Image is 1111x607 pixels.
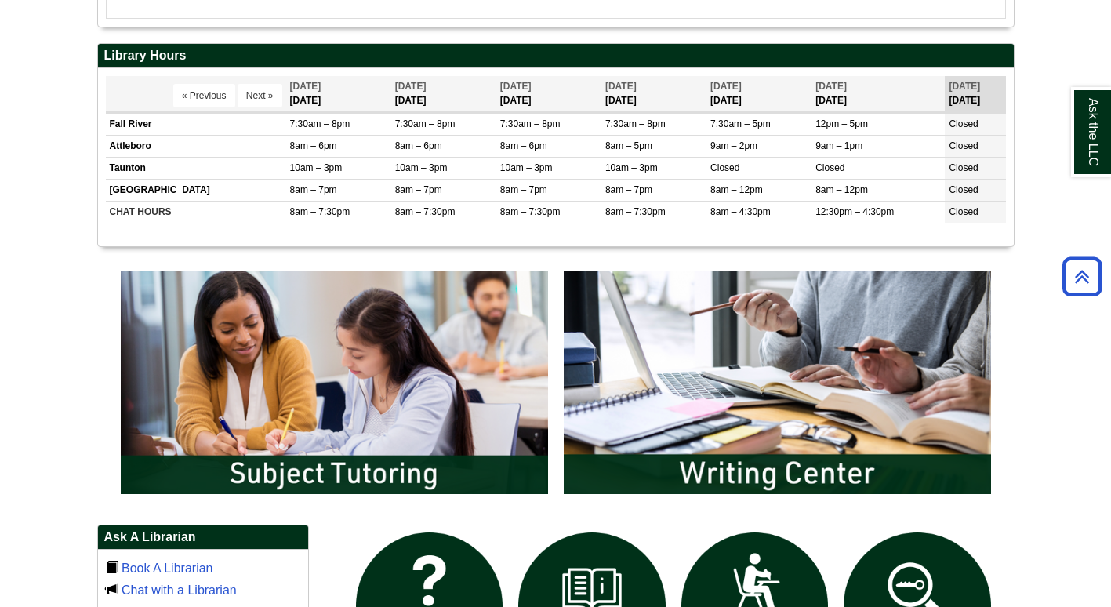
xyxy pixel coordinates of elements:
[949,184,978,195] span: Closed
[286,76,391,111] th: [DATE]
[500,140,547,151] span: 8am – 6pm
[815,184,868,195] span: 8am – 12pm
[710,206,771,217] span: 8am – 4:30pm
[949,162,978,173] span: Closed
[122,583,237,597] a: Chat with a Librarian
[395,162,448,173] span: 10am – 3pm
[605,140,652,151] span: 8am – 5pm
[106,113,286,135] td: Fall River
[605,118,666,129] span: 7:30am – 8pm
[290,118,350,129] span: 7:30am – 8pm
[815,206,894,217] span: 12:30pm – 4:30pm
[106,135,286,157] td: Attleboro
[290,206,350,217] span: 8am – 7:30pm
[500,118,561,129] span: 7:30am – 8pm
[290,140,337,151] span: 8am – 6pm
[710,140,757,151] span: 9am – 2pm
[395,206,456,217] span: 8am – 7:30pm
[605,162,658,173] span: 10am – 3pm
[238,84,282,107] button: Next »
[605,184,652,195] span: 8am – 7pm
[395,184,442,195] span: 8am – 7pm
[949,81,980,92] span: [DATE]
[290,81,321,92] span: [DATE]
[173,84,235,107] button: « Previous
[605,81,637,92] span: [DATE]
[949,118,978,129] span: Closed
[945,76,1005,111] th: [DATE]
[815,140,862,151] span: 9am – 1pm
[815,162,844,173] span: Closed
[106,157,286,179] td: Taunton
[815,81,847,92] span: [DATE]
[98,44,1014,68] h2: Library Hours
[98,525,308,550] h2: Ask A Librarian
[1057,266,1107,287] a: Back to Top
[710,118,771,129] span: 7:30am – 5pm
[710,162,739,173] span: Closed
[500,81,532,92] span: [DATE]
[601,76,706,111] th: [DATE]
[815,118,868,129] span: 12pm – 5pm
[706,76,811,111] th: [DATE]
[395,140,442,151] span: 8am – 6pm
[500,206,561,217] span: 8am – 7:30pm
[500,162,553,173] span: 10am – 3pm
[290,184,337,195] span: 8am – 7pm
[395,118,456,129] span: 7:30am – 8pm
[391,76,496,111] th: [DATE]
[106,202,286,224] td: CHAT HOURS
[500,184,547,195] span: 8am – 7pm
[113,263,556,501] img: Subject Tutoring Information
[949,206,978,217] span: Closed
[496,76,601,111] th: [DATE]
[556,263,999,501] img: Writing Center Information
[710,184,763,195] span: 8am – 12pm
[811,76,945,111] th: [DATE]
[605,206,666,217] span: 8am – 7:30pm
[710,81,742,92] span: [DATE]
[290,162,343,173] span: 10am – 3pm
[122,562,213,575] a: Book A Librarian
[113,263,999,508] div: slideshow
[949,140,978,151] span: Closed
[106,180,286,202] td: [GEOGRAPHIC_DATA]
[395,81,427,92] span: [DATE]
